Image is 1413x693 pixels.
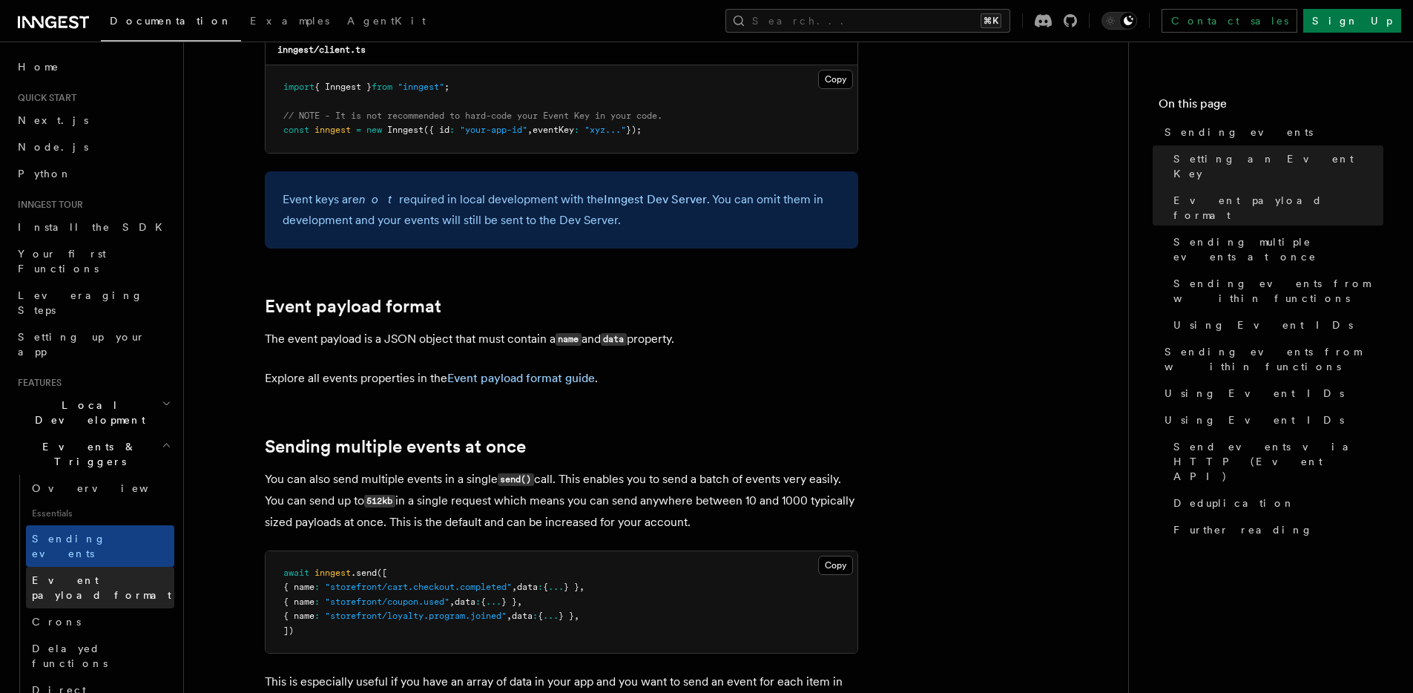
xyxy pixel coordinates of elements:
[1173,439,1383,484] span: Send events via HTTP (Event API)
[1159,338,1383,380] a: Sending events from within functions
[241,4,338,40] a: Examples
[538,611,543,621] span: {
[12,107,174,134] a: Next.js
[12,433,174,475] button: Events & Triggers
[325,597,449,607] span: "storefront/coupon.used"
[460,125,527,135] span: "your-app-id"
[12,282,174,323] a: Leveraging Steps
[12,160,174,187] a: Python
[1159,407,1383,433] a: Using Event IDs
[1101,12,1137,30] button: Toggle dark mode
[12,398,162,427] span: Local Development
[18,141,88,153] span: Node.js
[265,329,858,350] p: The event payload is a JSON object that must contain a and property.
[283,625,294,636] span: ])
[12,134,174,160] a: Node.js
[1167,145,1383,187] a: Setting an Event Key
[559,611,574,621] span: } }
[584,125,626,135] span: "xyz..."
[498,473,534,486] code: send()
[424,125,449,135] span: ({ id
[314,597,320,607] span: :
[981,13,1001,28] kbd: ⌘K
[26,635,174,677] a: Delayed functions
[533,611,538,621] span: :
[351,568,377,578] span: .send
[32,482,185,494] span: Overview
[325,611,507,621] span: "storefront/loyalty.program.joined"
[364,495,395,508] code: 512kb
[1173,496,1295,510] span: Deduplication
[574,611,579,621] span: ,
[32,643,108,669] span: Delayed functions
[512,582,517,592] span: ,
[12,323,174,365] a: Setting up your app
[372,82,392,92] span: from
[26,475,174,502] a: Overview
[12,240,174,282] a: Your first Functions
[18,114,88,126] span: Next.js
[32,574,171,601] span: Event payload format
[110,15,232,27] span: Documentation
[1173,234,1383,264] span: Sending multiple events at once
[543,611,559,621] span: ...
[18,221,171,233] span: Install the SDK
[1159,380,1383,407] a: Using Event IDs
[250,15,329,27] span: Examples
[1159,119,1383,145] a: Sending events
[314,82,372,92] span: { Inngest }
[725,9,1010,33] button: Search...⌘K
[283,582,314,592] span: { name
[12,53,174,80] a: Home
[18,59,59,74] span: Home
[12,214,174,240] a: Install the SDK
[359,192,399,206] em: not
[12,439,162,469] span: Events & Triggers
[1165,386,1344,401] span: Using Event IDs
[398,82,444,92] span: "inngest"
[1173,522,1313,537] span: Further reading
[265,436,526,457] a: Sending multiple events at once
[1167,516,1383,543] a: Further reading
[512,611,533,621] span: data
[314,582,320,592] span: :
[1167,312,1383,338] a: Using Event IDs
[283,125,309,135] span: const
[283,597,314,607] span: { name
[1173,318,1353,332] span: Using Event IDs
[818,70,853,89] button: Copy
[548,582,564,592] span: ...
[1165,413,1344,427] span: Using Event IDs
[556,333,582,346] code: name
[26,567,174,608] a: Event payload format
[1167,490,1383,516] a: Deduplication
[501,597,517,607] span: } }
[356,125,361,135] span: =
[444,82,449,92] span: ;
[18,168,72,180] span: Python
[818,556,853,575] button: Copy
[12,377,62,389] span: Features
[507,611,512,621] span: ,
[527,125,533,135] span: ,
[283,611,314,621] span: { name
[626,125,642,135] span: });
[1165,125,1313,139] span: Sending events
[447,371,595,385] a: Event payload format guide
[12,92,76,104] span: Quick start
[314,568,351,578] span: inngest
[517,582,538,592] span: data
[1165,344,1383,374] span: Sending events from within functions
[101,4,241,42] a: Documentation
[265,296,441,317] a: Event payload format
[26,502,174,525] span: Essentials
[12,199,83,211] span: Inngest tour
[338,4,435,40] a: AgentKit
[1173,193,1383,223] span: Event payload format
[32,533,106,559] span: Sending events
[26,525,174,567] a: Sending events
[283,568,309,578] span: await
[314,125,351,135] span: inngest
[283,82,314,92] span: import
[604,192,707,206] a: Inngest Dev Server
